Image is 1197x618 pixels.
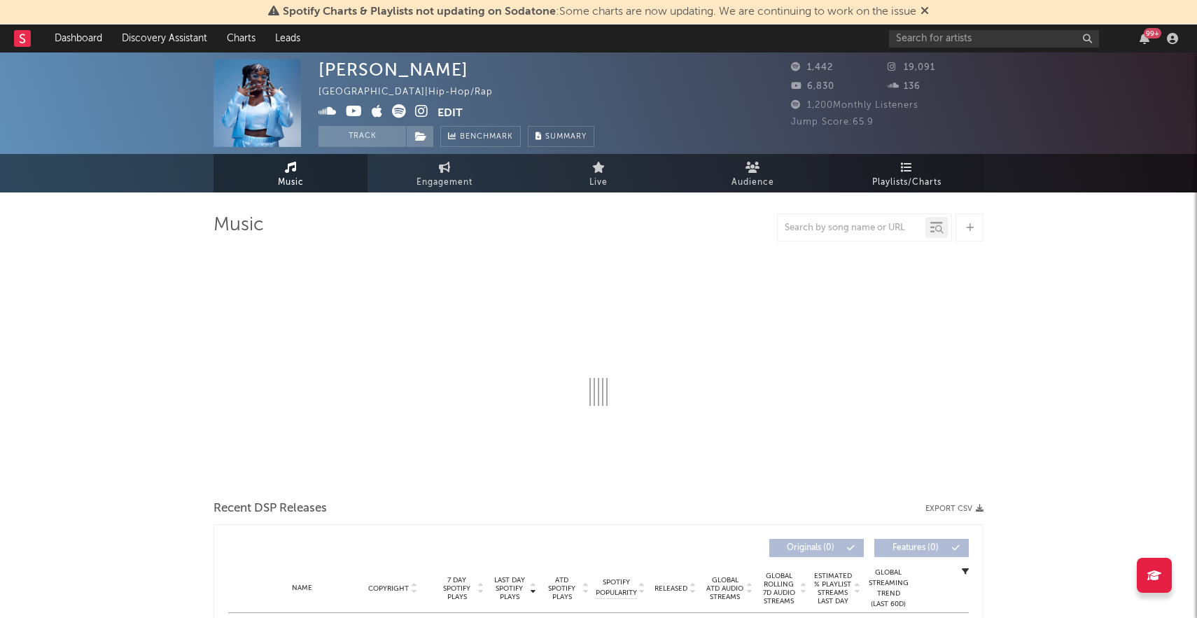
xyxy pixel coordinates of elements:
[883,544,948,552] span: Features ( 0 )
[791,63,833,72] span: 1,442
[283,6,556,17] span: Spotify Charts & Playlists not updating on Sodatone
[45,24,112,52] a: Dashboard
[706,576,744,601] span: Global ATD Audio Streams
[367,154,521,192] a: Engagement
[813,572,852,605] span: Estimated % Playlist Streams Last Day
[791,101,918,110] span: 1,200 Monthly Listeners
[1140,33,1149,44] button: 99+
[888,63,935,72] span: 19,091
[318,59,468,80] div: [PERSON_NAME]
[545,133,587,141] span: Summary
[318,126,406,147] button: Track
[791,118,874,127] span: Jump Score: 65.9
[829,154,983,192] a: Playlists/Charts
[874,539,969,557] button: Features(0)
[460,129,513,146] span: Benchmark
[759,572,798,605] span: Global Rolling 7D Audio Streams
[654,584,687,593] span: Released
[920,6,929,17] span: Dismiss
[438,576,475,601] span: 7 Day Spotify Plays
[213,500,327,517] span: Recent DSP Releases
[521,154,675,192] a: Live
[437,104,463,122] button: Edit
[888,82,920,91] span: 136
[778,544,843,552] span: Originals ( 0 )
[278,174,304,191] span: Music
[368,584,409,593] span: Copyright
[589,174,608,191] span: Live
[318,84,509,101] div: [GEOGRAPHIC_DATA] | Hip-Hop/Rap
[867,568,909,610] div: Global Streaming Trend (Last 60D)
[283,6,916,17] span: : Some charts are now updating. We are continuing to work on the issue
[872,174,941,191] span: Playlists/Charts
[889,30,1099,48] input: Search for artists
[440,126,521,147] a: Benchmark
[543,576,580,601] span: ATD Spotify Plays
[778,223,925,234] input: Search by song name or URL
[791,82,834,91] span: 6,830
[112,24,217,52] a: Discovery Assistant
[1144,28,1161,38] div: 99 +
[731,174,774,191] span: Audience
[675,154,829,192] a: Audience
[416,174,472,191] span: Engagement
[528,126,594,147] button: Summary
[769,539,864,557] button: Originals(0)
[256,583,348,594] div: Name
[491,576,528,601] span: Last Day Spotify Plays
[265,24,310,52] a: Leads
[217,24,265,52] a: Charts
[925,505,983,513] button: Export CSV
[213,154,367,192] a: Music
[596,577,637,598] span: Spotify Popularity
